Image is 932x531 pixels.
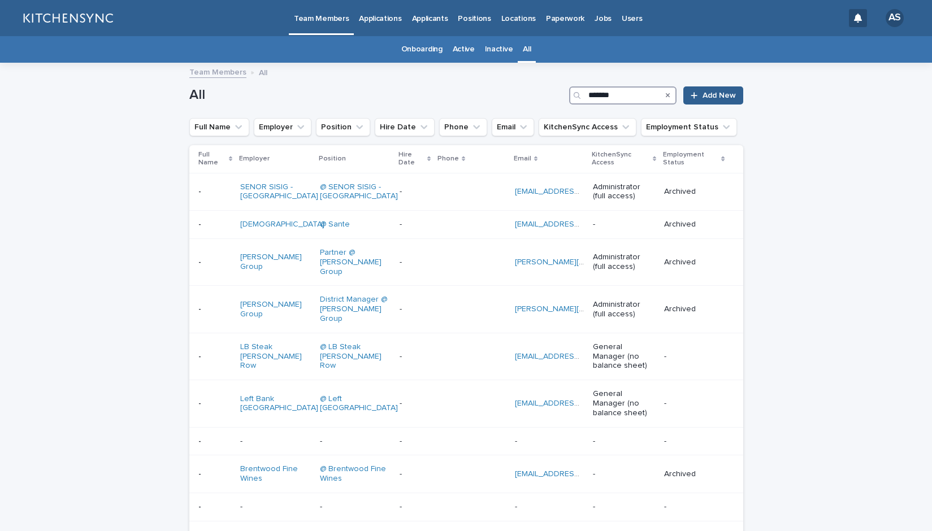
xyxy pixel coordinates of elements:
[198,255,203,267] p: -
[514,153,531,165] p: Email
[320,502,391,512] p: -
[189,455,743,493] tr: -- Brentwood Fine Wines @ Brentwood Fine Wines - [EMAIL_ADDRESS][DOMAIN_NAME] -Archived
[485,36,513,63] a: Inactive
[515,500,519,512] p: -
[189,238,743,285] tr: -- [PERSON_NAME] Group Partner @ [PERSON_NAME] Group - [PERSON_NAME][EMAIL_ADDRESS][DOMAIN_NAME] ...
[239,153,270,165] p: Employer
[240,300,311,319] a: [PERSON_NAME] Group
[515,258,704,266] a: [PERSON_NAME][EMAIL_ADDRESS][DOMAIN_NAME]
[401,36,443,63] a: Onboarding
[664,258,725,267] p: Archived
[189,333,743,380] tr: -- LB Steak [PERSON_NAME] Row @ LB Steak [PERSON_NAME] Row - [EMAIL_ADDRESS][DOMAIN_NAME] General...
[664,437,725,446] p: -
[319,153,346,165] p: Position
[240,437,311,446] p: -
[703,92,736,99] span: Add New
[664,502,725,512] p: -
[664,304,725,314] p: Archived
[515,305,704,313] a: [PERSON_NAME][EMAIL_ADDRESS][DOMAIN_NAME]
[189,286,743,333] tr: -- [PERSON_NAME] Group District Manager @ [PERSON_NAME] Group - [PERSON_NAME][EMAIL_ADDRESS][DOMA...
[198,149,226,169] p: Full Name
[683,86,743,105] a: Add New
[569,86,677,105] input: Search
[664,399,725,408] p: -
[593,182,654,202] p: Administrator (full access)
[664,187,725,197] p: Archived
[198,467,203,479] p: -
[240,394,318,414] a: Left Bank [GEOGRAPHIC_DATA]
[398,149,424,169] p: Hire Date
[320,342,391,371] a: @ LB Steak [PERSON_NAME] Row
[198,350,203,362] p: -
[198,185,203,197] p: -
[259,66,267,78] p: All
[492,118,534,136] button: Email
[400,399,430,408] p: -
[320,437,391,446] p: -
[189,380,743,427] tr: -- Left Bank [GEOGRAPHIC_DATA] @ Left [GEOGRAPHIC_DATA] - [EMAIL_ADDRESS][DOMAIN_NAME] General Ma...
[539,118,636,136] button: KitchenSync Access
[320,220,350,229] a: @ Sante
[240,464,311,484] a: Brentwood Fine Wines
[593,437,654,446] p: -
[23,7,113,29] img: lGNCzQTxQVKGkIr0XjOy
[593,253,654,272] p: Administrator (full access)
[664,469,725,479] p: Archived
[198,397,203,408] p: -
[515,188,643,195] a: [EMAIL_ADDRESS][DOMAIN_NAME]
[400,502,430,512] p: -
[189,211,743,239] tr: -- [DEMOGRAPHIC_DATA] @ Sante - [EMAIL_ADDRESS][DOMAIN_NAME] -Archived
[320,394,398,414] a: @ Left [GEOGRAPHIC_DATA]
[592,149,649,169] p: KitchenSync Access
[254,118,311,136] button: Employer
[453,36,475,63] a: Active
[664,220,725,229] p: Archived
[189,493,743,521] tr: -- --- -- --
[593,469,654,479] p: -
[320,182,398,202] a: @ SENOR SISIG - [GEOGRAPHIC_DATA]
[400,220,430,229] p: -
[198,302,203,314] p: -
[400,352,430,362] p: -
[515,352,643,360] a: [EMAIL_ADDRESS][DOMAIN_NAME]
[240,502,311,512] p: -
[320,295,391,323] a: District Manager @ [PERSON_NAME] Group
[593,389,654,417] p: General Manager (no balance sheet)
[189,118,249,136] button: Full Name
[641,118,737,136] button: Employment Status
[400,258,430,267] p: -
[189,427,743,455] tr: -- --- -- --
[198,217,203,229] p: -
[189,65,246,78] a: Team Members
[593,300,654,319] p: Administrator (full access)
[515,434,519,446] p: -
[316,118,370,136] button: Position
[400,304,430,314] p: -
[198,434,203,446] p: -
[593,220,654,229] p: -
[240,342,311,371] a: LB Steak [PERSON_NAME] Row
[886,9,904,27] div: AS
[515,399,643,407] a: [EMAIL_ADDRESS][DOMAIN_NAME]
[198,500,203,512] p: -
[593,502,654,512] p: -
[400,469,430,479] p: -
[437,153,459,165] p: Phone
[664,352,725,362] p: -
[663,149,718,169] p: Employment Status
[593,342,654,371] p: General Manager (no balance sheet)
[523,36,531,63] a: All
[320,464,391,484] a: @ Brentwood Fine Wines
[240,253,311,272] a: [PERSON_NAME] Group
[400,187,430,197] p: -
[240,220,324,229] a: [DEMOGRAPHIC_DATA]
[189,173,743,211] tr: -- SENOR SISIG - [GEOGRAPHIC_DATA] @ SENOR SISIG - [GEOGRAPHIC_DATA] - [EMAIL_ADDRESS][DOMAIN_NAM...
[515,220,643,228] a: [EMAIL_ADDRESS][DOMAIN_NAME]
[240,182,318,202] a: SENOR SISIG - [GEOGRAPHIC_DATA]
[189,87,565,103] h1: All
[400,437,430,446] p: -
[515,470,643,478] a: [EMAIL_ADDRESS][DOMAIN_NAME]
[439,118,487,136] button: Phone
[320,248,391,276] a: Partner @ [PERSON_NAME] Group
